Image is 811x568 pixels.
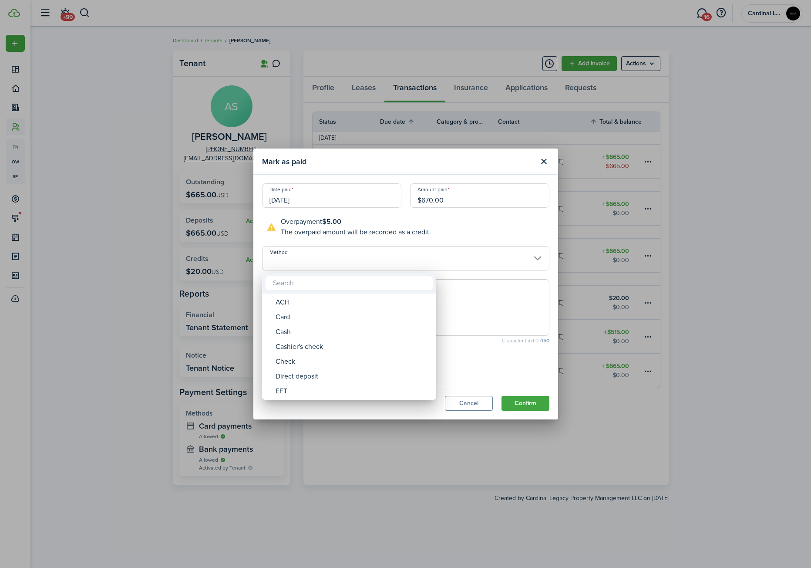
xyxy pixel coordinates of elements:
div: Direct deposit [276,369,430,384]
div: ACH [276,295,430,310]
input: Search [266,276,433,290]
div: Cash [276,325,430,339]
div: Check [276,354,430,369]
div: Cashier's check [276,339,430,354]
div: EFT [276,384,430,399]
div: Card [276,310,430,325]
mbsc-wheel: Method [262,294,436,400]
